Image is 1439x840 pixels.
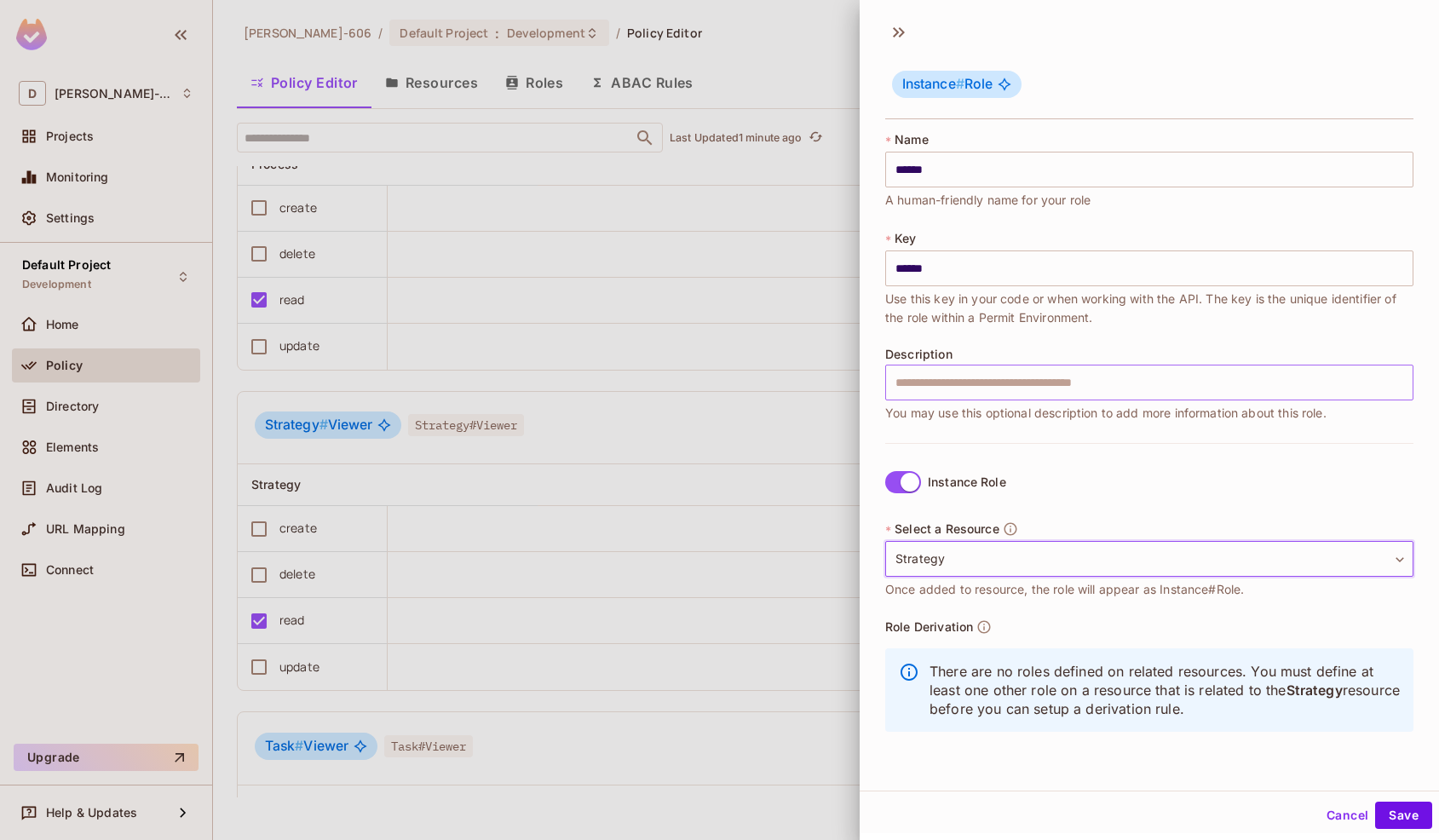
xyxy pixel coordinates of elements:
[885,404,1327,423] span: You may use this optional description to add more information about this role.
[895,522,999,536] span: Select a Resource
[885,290,1413,327] span: Use this key in your code or when working with the API. The key is the unique identifier of the r...
[1320,802,1375,829] button: Cancel
[895,232,916,245] span: Key
[1375,802,1432,829] button: Save
[885,541,1413,577] div: Strategy
[902,76,964,92] span: Instance
[902,76,993,93] span: Role
[885,620,973,634] span: Role Derivation
[895,133,929,147] span: Name
[1286,682,1343,699] span: Strategy
[928,475,1006,489] div: Instance Role
[930,662,1400,718] p: There are no roles defined on related resources. You must define at least one other role on a res...
[885,580,1244,599] span: Once added to resource, the role will appear as Instance#Role.
[885,191,1091,210] span: A human-friendly name for your role
[885,348,953,361] span: Description
[956,76,964,92] span: #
